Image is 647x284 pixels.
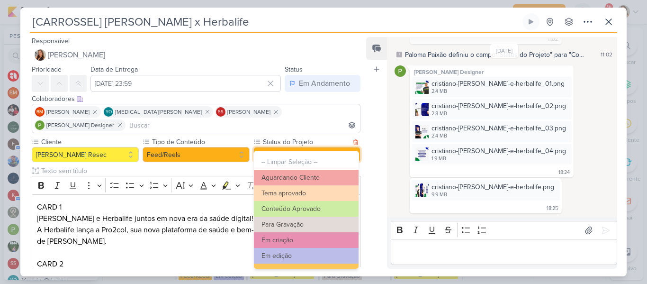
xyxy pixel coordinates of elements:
[415,103,429,116] img: OKYLQSa9DlO5ohC8PSdOE7vPWlJoSbgeBjgmDTkG.png
[32,37,70,45] label: Responsável
[412,180,560,201] div: cristiano-ronaldo-e-herbalife.png
[39,166,360,176] input: Texto sem título
[37,258,355,270] p: CARD 2
[90,75,281,92] input: Select a date
[547,36,558,43] div: 11:02
[46,121,114,129] span: [PERSON_NAME] Designer
[395,65,406,77] img: Paloma Paixão Designer
[431,182,554,192] div: cristiano-[PERSON_NAME]-e-herbalife.png
[35,49,46,61] img: Franciluce Carvalho
[431,132,566,140] div: 2.4 MB
[37,202,355,213] p: CARD 1
[262,137,350,147] label: Status do Projeto
[431,146,566,156] div: cristiano-[PERSON_NAME]-e-herbalife_04.png
[37,224,355,247] p: A Herbalife lança a Pro2col, sua nova plataforma de saúde e bem-estar com consultoria direta de [...
[601,50,612,59] div: 11:02
[32,46,360,64] button: [PERSON_NAME]
[415,125,429,138] img: F5vgczjgr7aTU6ST5dQRt8wvYLEKNhwnWg4nLoEU.png
[431,79,565,89] div: cristiano-[PERSON_NAME]-e-herbalife_01.png
[431,123,566,133] div: cristiano-[PERSON_NAME]-e-herbalife_03.png
[254,154,359,170] button: -- Limpar Seleção --
[412,77,572,97] div: cristiano-ronaldo-e-herbalife_01.png
[254,201,359,217] button: Conteúdo Aprovado
[254,217,359,232] button: Para Gravação
[391,239,617,265] div: Editor editing area: main
[412,121,572,142] div: cristiano-ronaldo-e-herbalife_03.png
[40,137,139,147] label: Cliente
[254,264,359,279] button: Com a Fran
[431,88,565,95] div: 2.4 MB
[35,107,45,117] div: Beth Monteiro
[32,94,360,104] div: Colaboradores
[527,18,535,26] div: Ligar relógio
[253,147,360,162] button: Com a Fran
[104,107,113,117] div: Yasmin Oliveira
[412,144,572,165] div: cristiano-ronaldo-e-herbalife_04.png
[115,108,202,116] span: [MEDICAL_DATA][PERSON_NAME]
[431,191,554,199] div: 9.9 MB
[431,101,566,111] div: cristiano-[PERSON_NAME]-e-herbalife_02.png
[151,137,250,147] label: Tipo de Conteúdo
[227,108,270,116] span: [PERSON_NAME]
[431,110,566,118] div: 2.8 MB
[405,50,587,60] div: Paloma Paixão definiu o campo "Status do Projeto" para "Com a Fran"
[127,119,358,131] input: Buscar
[299,78,350,89] div: Em Andamento
[415,147,429,161] img: JfRXmOafkAh4ueAbnPXWvh0DZ4viksuu90ptugVL.png
[254,170,359,185] button: Aguardando Cliente
[32,176,360,194] div: Editor toolbar
[30,13,521,30] input: Kard Sem Título
[106,110,112,115] p: YO
[48,49,105,61] span: [PERSON_NAME]
[46,108,90,116] span: [PERSON_NAME]
[558,169,570,176] div: 18:24
[143,147,250,162] button: Feed/Reels
[218,110,224,115] p: SS
[254,248,359,264] button: Em edição
[396,52,402,57] div: Este log é visível à todos no kard
[285,65,303,73] label: Status
[412,67,572,77] div: [PERSON_NAME] Designer
[37,213,355,224] p: [PERSON_NAME] e Herbalife juntos em nova era da saúde digital!
[431,155,566,163] div: 1.9 MB
[35,120,45,130] img: Paloma Paixão Designer
[415,183,429,197] img: wEwGASxecEwYM4UOVEHyp0jfD3ZSsshNJETrD5mq.png
[254,185,359,201] button: Tema aprovado
[285,75,360,92] button: Em Andamento
[216,107,225,117] div: Simone Regina Sa
[90,65,138,73] label: Data de Entrega
[32,147,139,162] button: [PERSON_NAME] Resec
[254,232,359,248] button: Em criação
[547,205,558,212] div: 18:25
[412,99,572,119] div: cristiano-ronaldo-e-herbalife_02.png
[32,65,62,73] label: Prioridade
[415,81,429,94] img: BaHWkItfrUqMLcCWie6DurZBohESUVyrRISCjxQe.png
[36,110,43,115] p: BM
[391,221,617,239] div: Editor toolbar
